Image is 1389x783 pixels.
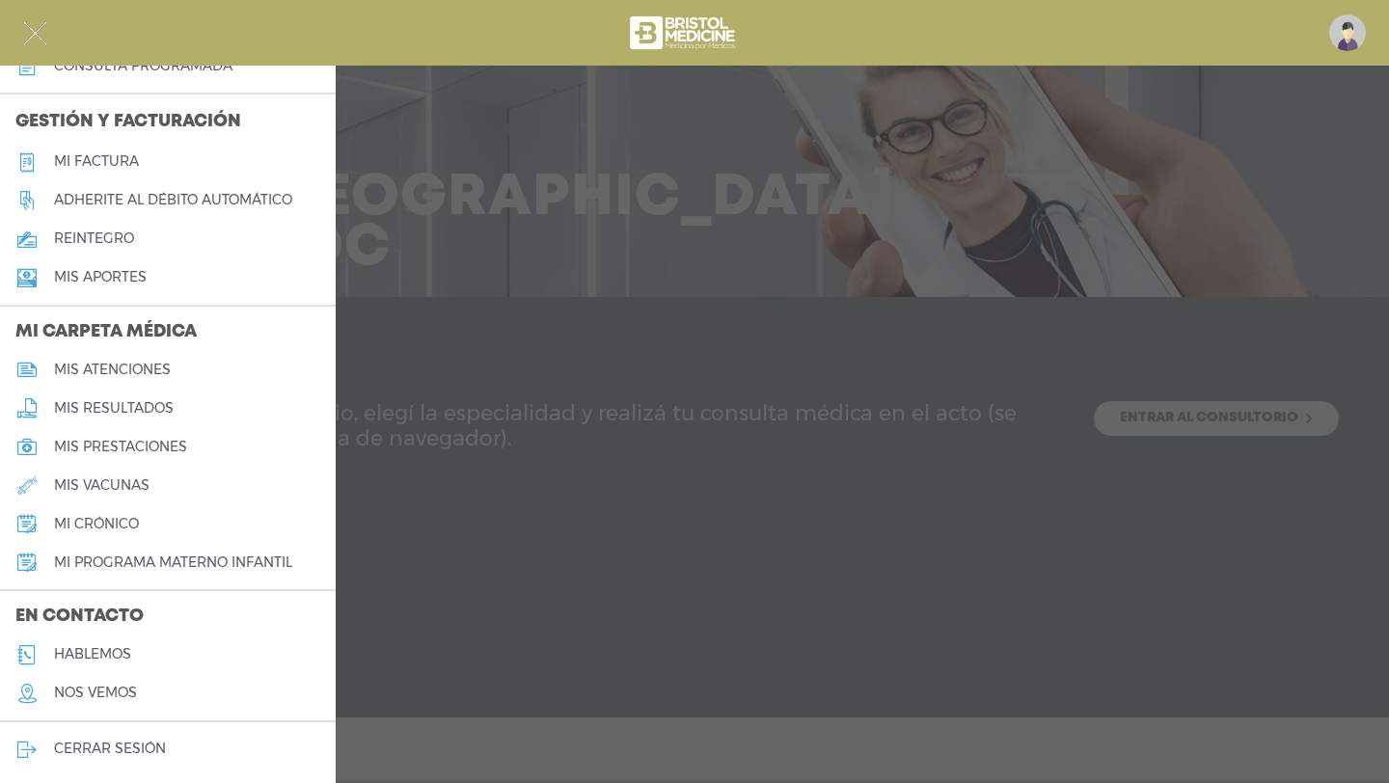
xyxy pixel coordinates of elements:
[54,58,232,74] h5: consulta programada
[54,516,139,532] h5: mi crónico
[54,192,292,208] h5: Adherite al débito automático
[54,153,139,170] h5: Mi factura
[627,10,742,56] img: bristol-medicine-blanco.png
[54,646,131,662] h5: hablemos
[54,230,134,247] h5: reintegro
[54,439,187,455] h5: mis prestaciones
[54,269,147,285] h5: Mis aportes
[54,741,166,757] h5: cerrar sesión
[54,362,171,378] h5: mis atenciones
[23,21,47,45] img: Cober_menu-close-white.svg
[54,400,174,417] h5: mis resultados
[54,685,137,701] h5: nos vemos
[54,554,292,571] h5: mi programa materno infantil
[54,477,150,494] h5: mis vacunas
[1329,14,1366,51] img: profile-placeholder.svg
